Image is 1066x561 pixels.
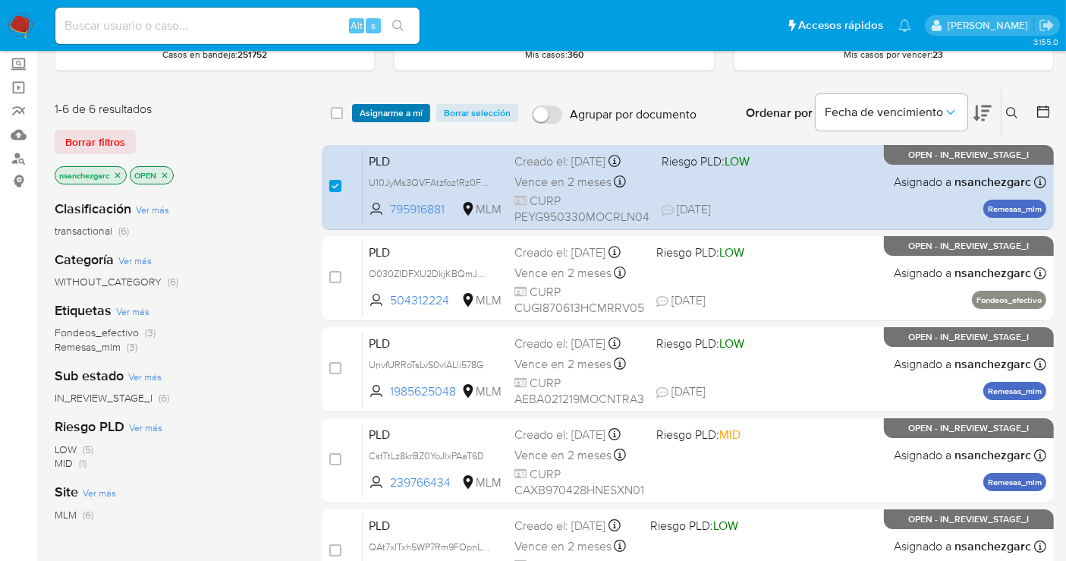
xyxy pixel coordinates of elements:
button: search-icon [382,15,414,36]
a: Salir [1039,17,1055,33]
span: Alt [351,18,363,33]
input: Buscar usuario o caso... [55,16,420,36]
p: nancy.sanchezgarcia@mercadolibre.com.mx [948,18,1033,33]
a: Notificaciones [898,19,911,32]
span: s [371,18,376,33]
span: Accesos rápidos [798,17,883,33]
span: 3.155.0 [1033,36,1058,48]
